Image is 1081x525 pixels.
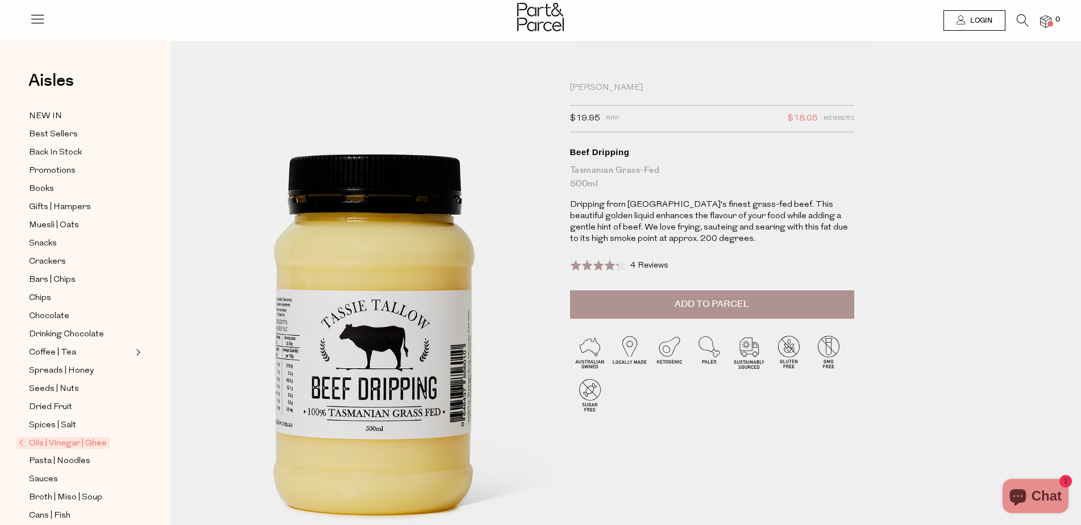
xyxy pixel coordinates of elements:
a: Seeds | Nuts [29,382,132,396]
a: Promotions [29,164,132,178]
span: Aisles [28,68,74,93]
a: Gifts | Hampers [29,200,132,214]
img: P_P-ICONS-Live_Bec_V11_Paleo.svg [689,332,729,372]
span: Spices | Salt [29,419,76,432]
a: Sauces [29,472,132,486]
div: Tasmanian Grass-Fed 500ml [570,164,854,191]
a: Chocolate [29,309,132,323]
a: Dried Fruit [29,400,132,414]
span: Chips [29,291,51,305]
img: P_P-ICONS-Live_Bec_V11_GMO_Free.svg [809,332,849,372]
p: Dripping from [GEOGRAPHIC_DATA]'s finest grass-fed beef. This beautiful golden liquid enhances th... [570,199,854,245]
a: Crackers [29,255,132,269]
button: Expand/Collapse Coffee | Tea [133,345,141,359]
div: Beef Dripping [570,147,854,158]
img: P_P-ICONS-Live_Bec_V11_Sustainable_Sourced.svg [729,332,769,372]
button: Add to Parcel [570,290,854,319]
a: Drinking Chocolate [29,327,132,341]
span: Pasta | Noodles [29,455,90,468]
span: Bars | Chips [29,273,76,287]
a: Books [29,182,132,196]
a: Chips [29,291,132,305]
img: Part&Parcel [517,3,564,31]
span: Login [967,16,992,26]
a: Aisles [28,72,74,101]
span: Drinking Chocolate [29,328,104,341]
img: P_P-ICONS-Live_Bec_V11_Gluten_Free.svg [769,332,809,372]
a: Pasta | Noodles [29,454,132,468]
span: RRP [606,111,619,126]
span: Best Sellers [29,128,78,141]
a: Oils | Vinegar | Ghee [19,436,132,450]
a: Login [943,10,1005,31]
span: $18.05 [788,111,818,126]
span: Members [824,111,854,126]
div: [PERSON_NAME] [570,82,854,94]
span: Seeds | Nuts [29,382,79,396]
span: Crackers [29,255,66,269]
a: Coffee | Tea [29,345,132,360]
span: Add to Parcel [675,298,749,311]
inbox-online-store-chat: Shopify online store chat [999,479,1072,516]
a: Bars | Chips [29,273,132,287]
span: 0 [1053,15,1063,25]
span: Cans | Fish [29,509,70,523]
span: Oils | Vinegar | Ghee [16,437,110,449]
span: Back In Stock [29,146,82,160]
a: Muesli | Oats [29,218,132,232]
span: Muesli | Oats [29,219,79,232]
span: Books [29,182,54,196]
span: Promotions [29,164,76,178]
a: Best Sellers [29,127,132,141]
a: Spreads | Honey [29,364,132,378]
span: Sauces [29,473,58,486]
span: Snacks [29,237,57,251]
span: Dried Fruit [29,401,72,414]
img: P_P-ICONS-Live_Bec_V11_Australian_Owned.svg [570,332,610,372]
a: Cans | Fish [29,509,132,523]
span: Gifts | Hampers [29,201,91,214]
span: $19.95 [570,111,600,126]
a: Broth | Miso | Soup [29,490,132,505]
a: 0 [1040,15,1051,27]
a: Snacks [29,236,132,251]
span: NEW IN [29,110,62,123]
a: Spices | Salt [29,418,132,432]
span: Spreads | Honey [29,364,94,378]
span: 4 Reviews [630,261,668,270]
span: Coffee | Tea [29,346,76,360]
img: P_P-ICONS-Live_Bec_V11_Locally_Made_2.svg [610,332,650,372]
span: Chocolate [29,310,69,323]
a: Back In Stock [29,145,132,160]
img: P_P-ICONS-Live_Bec_V11_Sugar_Free.svg [570,375,610,415]
img: P_P-ICONS-Live_Bec_V11_Ketogenic.svg [650,332,689,372]
a: NEW IN [29,109,132,123]
span: Broth | Miso | Soup [29,491,102,505]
